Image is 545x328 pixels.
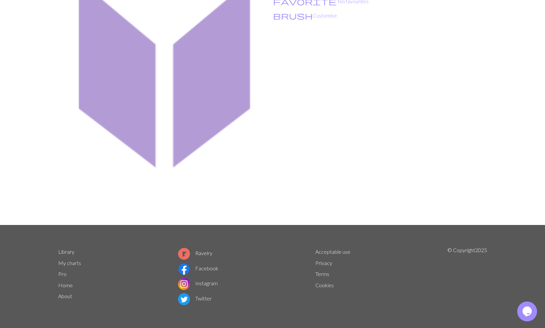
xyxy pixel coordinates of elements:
[315,260,332,266] a: Privacy
[178,278,190,290] img: Instagram logo
[58,248,74,255] a: Library
[447,246,487,306] p: © Copyright 2025
[315,282,334,288] a: Cookies
[178,280,218,286] a: Instagram
[178,265,218,271] a: Facebook
[58,293,72,299] a: About
[58,260,81,266] a: My charts
[315,271,329,277] a: Terms
[315,248,350,255] a: Acceptable use
[273,12,313,20] i: Customise
[58,282,73,288] a: Home
[178,295,212,301] a: Twitter
[178,250,212,256] a: Ravelry
[178,248,190,260] img: Ravelry logo
[273,11,337,20] button: CustomiseCustomise
[273,11,313,20] span: brush
[178,293,190,305] img: Twitter logo
[178,263,190,275] img: Facebook logo
[517,301,538,321] iframe: chat widget
[58,271,67,277] a: Pro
